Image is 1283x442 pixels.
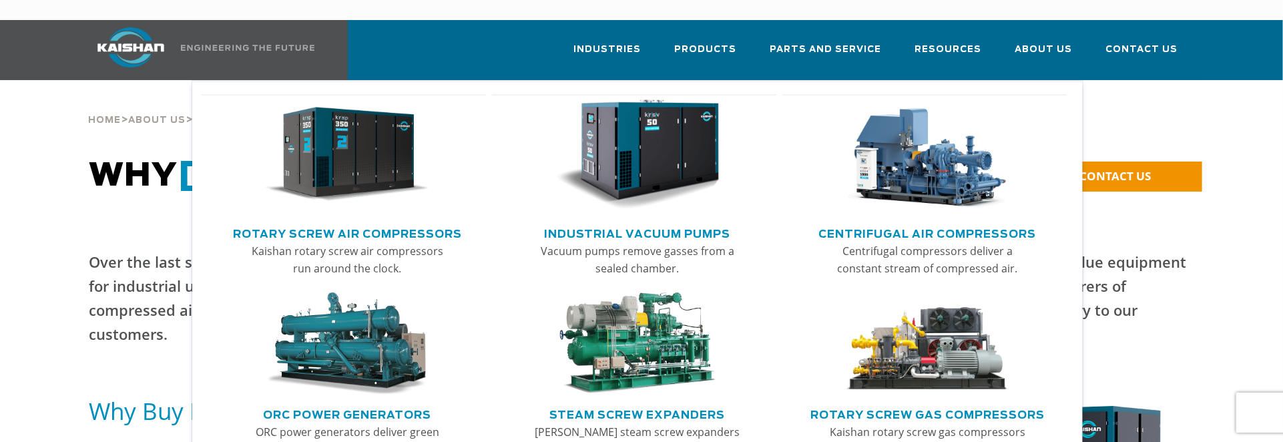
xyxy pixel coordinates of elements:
span: Parts and Service [770,42,881,57]
a: Products [674,32,736,77]
a: Resources [915,32,981,77]
a: Home [88,114,121,126]
a: Parts and Service [770,32,881,77]
p: Centrifugal compressors deliver a constant stream of compressed air. [824,242,1032,277]
img: thumb-Rotary-Screw-Gas-Compressors [845,292,1009,395]
span: About Us [128,116,186,125]
span: CONTACT US [1079,168,1151,184]
img: thumb-Industrial-Vacuum-Pumps [555,99,720,210]
a: CONTACT US [1037,162,1202,192]
p: Over the last sixty years, [PERSON_NAME] has steadily grown to become a significantly diversified... [89,250,1194,346]
span: Resources [915,42,981,57]
a: Contact Us [1105,32,1178,77]
a: ORC Power Generators [263,403,431,423]
a: About Us [128,114,186,126]
span: Contact Us [1105,42,1178,57]
p: Kaishan rotary screw air compressors run around the clock. [243,242,451,277]
img: thumb-ORC-Power-Generators [265,292,429,395]
a: Industrial Vacuum Pumps [544,222,730,242]
span: WHY [89,160,517,192]
a: Rotary Screw Air Compressors [233,222,462,242]
a: Industries [573,32,641,77]
span: [PERSON_NAME]? [178,160,517,192]
a: About Us [1015,32,1072,77]
span: Industries [573,42,641,57]
span: Home [88,116,121,125]
p: Vacuum pumps remove gasses from a sealed chamber. [533,242,742,277]
span: Products [674,42,736,57]
img: kaishan logo [81,27,181,67]
a: Steam Screw Expanders [549,403,725,423]
a: Kaishan USA [81,20,317,80]
img: thumb-Steam-Screw-Expanders [555,292,720,395]
img: thumb-Centrifugal-Air-Compressors [845,99,1009,210]
div: > > [88,80,312,131]
a: Rotary Screw Gas Compressors [810,403,1045,423]
a: Centrifugal Air Compressors [819,222,1037,242]
span: About Us [1015,42,1072,57]
img: thumb-Rotary-Screw-Air-Compressors [265,99,429,210]
img: Engineering the future [181,45,314,51]
h5: Why Buy Equipment from [GEOGRAPHIC_DATA]? [89,396,719,426]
